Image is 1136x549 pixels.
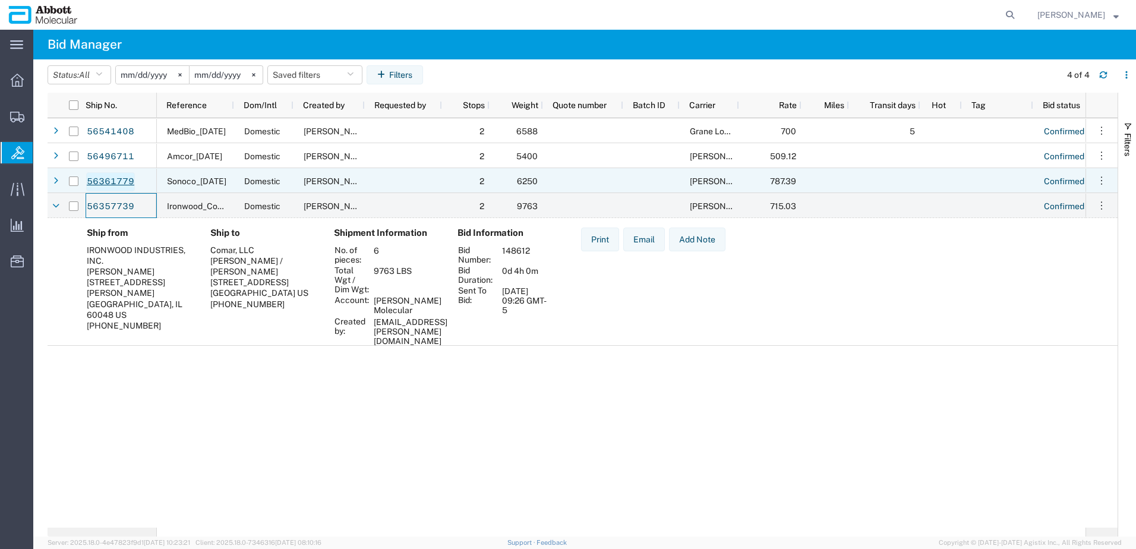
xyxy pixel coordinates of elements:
[167,127,226,136] span: MedBio_08.19.25
[334,228,438,238] h4: Shipment Information
[195,539,321,546] span: Client: 2025.18.0-7346316
[770,152,796,161] span: 509.12
[370,316,452,347] td: [EMAIL_ADDRESS][PERSON_NAME][DOMAIN_NAME]
[1043,147,1085,166] a: Confirmed
[86,147,135,166] a: 56496711
[367,65,423,84] button: Filters
[210,228,315,238] h4: Ship to
[1123,133,1132,156] span: Filters
[275,539,321,546] span: [DATE] 08:10:16
[87,228,191,238] h4: Ship from
[498,245,553,265] td: 148612
[690,176,758,186] span: C.H. Robinson
[581,228,619,251] button: Print
[244,176,280,186] span: Domestic
[517,176,538,186] span: 6250
[910,127,915,136] span: 5
[87,320,191,331] div: [PHONE_NUMBER]
[498,265,553,285] td: 0d 4h 0m
[86,122,135,141] a: 56541408
[334,295,370,316] th: Account:
[516,127,538,136] span: 6588
[932,100,946,110] span: Hot
[304,127,371,136] span: Raza Khan
[210,255,315,277] div: [PERSON_NAME] / [PERSON_NAME]
[210,245,315,255] div: Comar, LLC
[144,539,190,546] span: [DATE] 10:23:21
[479,127,484,136] span: 2
[334,245,370,265] th: No. of pieces:
[370,245,452,265] td: 6
[79,70,90,80] span: All
[244,201,280,211] span: Domestic
[190,66,263,84] input: Not set
[304,176,371,186] span: Raza Khan
[244,100,277,110] span: Dom/Intl
[86,172,135,191] a: 56361779
[166,100,207,110] span: Reference
[457,265,498,285] th: Bid Duration:
[690,201,758,211] span: C.H. Robinson
[633,100,665,110] span: Batch ID
[210,277,315,288] div: [STREET_ADDRESS]
[334,265,370,295] th: Total Wgt / Dim Wgt:
[48,65,111,84] button: Status:All
[1043,172,1085,191] a: Confirmed
[859,100,916,110] span: Transit days
[537,539,567,546] a: Feedback
[370,265,452,295] td: 9763 LBS
[690,127,749,136] span: Grane Logistics
[1043,197,1085,216] a: Confirmed
[939,538,1122,548] span: Copyright © [DATE]-[DATE] Agistix Inc., All Rights Reserved
[669,228,725,251] button: Add Note
[516,152,538,161] span: 5400
[86,197,135,216] a: 56357739
[267,65,362,84] button: Saved filters
[1037,8,1119,22] button: [PERSON_NAME]
[971,100,986,110] span: Tag
[499,100,538,110] span: Weight
[479,152,484,161] span: 2
[8,6,78,24] img: logo
[811,100,844,110] span: Miles
[498,285,553,316] td: [DATE] 09:26 GMT-5
[87,266,191,277] div: [PERSON_NAME]
[553,100,607,110] span: Quote number
[87,245,191,266] div: IRONWOOD INDUSTRIES, INC.
[244,152,280,161] span: Domestic
[770,176,796,186] span: 787.39
[1067,69,1090,81] div: 4 of 4
[87,277,191,298] div: [STREET_ADDRESS][PERSON_NAME]
[48,30,122,59] h4: Bid Manager
[87,299,191,320] div: [GEOGRAPHIC_DATA], IL 60048 US
[167,201,262,211] span: Ironwood_Comar_8.1.25
[770,201,796,211] span: 715.03
[244,127,280,136] span: Domestic
[334,316,370,347] th: Created by:
[457,245,498,265] th: Bid Number:
[304,201,371,211] span: Jamie Lee
[210,288,315,298] div: [GEOGRAPHIC_DATA] US
[1037,8,1105,21] span: Jamie Lee
[457,285,498,316] th: Sent To Bid:
[48,539,190,546] span: Server: 2025.18.0-4e47823f9d1
[374,100,426,110] span: Requested by
[167,152,222,161] span: Amcor_8.14.25
[479,176,484,186] span: 2
[507,539,537,546] a: Support
[479,201,484,211] span: 2
[517,201,538,211] span: 9763
[1043,122,1085,141] a: Confirmed
[690,152,758,161] span: C.H. Robinson
[304,152,371,161] span: Jarrod Kec
[623,228,665,251] button: Email
[167,176,226,186] span: Sonoco_08.01.25
[116,66,189,84] input: Not set
[457,228,553,238] h4: Bid Information
[781,127,796,136] span: 700
[210,299,315,310] div: [PHONE_NUMBER]
[689,100,715,110] span: Carrier
[749,100,797,110] span: Rate
[303,100,345,110] span: Created by
[370,295,452,316] td: [PERSON_NAME] Molecular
